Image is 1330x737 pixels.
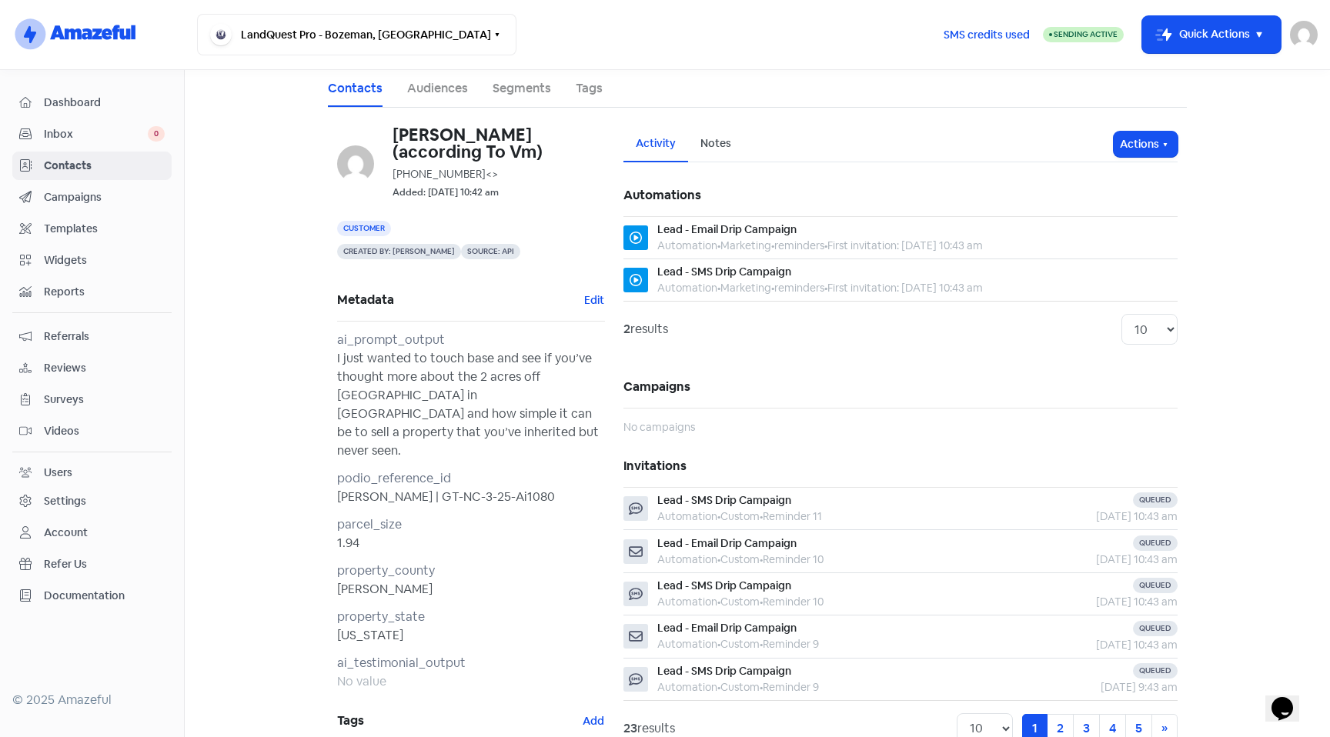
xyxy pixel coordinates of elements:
[44,95,165,111] span: Dashboard
[760,552,763,566] b: •
[1054,29,1118,39] span: Sending Active
[12,322,172,351] a: Referrals
[337,349,605,460] div: I just wanted to touch base and see if you’ve thought more about the 2 acres off [GEOGRAPHIC_DATA...
[44,221,165,237] span: Templates
[12,487,172,515] a: Settings
[582,712,605,730] button: Add
[12,88,172,117] a: Dashboard
[1142,16,1281,53] button: Quick Actions
[12,417,172,445] a: Videos
[623,320,668,338] div: results
[1114,132,1178,157] button: Actions
[337,244,461,259] span: Created by: [PERSON_NAME]
[657,509,822,525] div: Automation Custom Reminder 11
[774,281,824,295] span: reminders
[760,509,763,523] b: •
[824,238,827,252] b: •
[657,264,791,280] div: Lead - SMS Drip Campaign
[337,608,605,626] div: property_state
[717,238,720,252] b: •
[827,238,983,252] span: First invitation: [DATE] 10:43 am
[1133,621,1178,636] div: Queued
[197,14,516,55] button: LandQuest Pro - Bozeman, [GEOGRAPHIC_DATA]
[931,25,1043,42] a: SMS credits used
[486,167,498,181] span: <>
[337,331,605,349] div: ai_prompt_output
[1012,679,1178,695] div: [DATE] 9:43 am
[760,595,763,609] b: •
[623,366,1178,408] h5: Campaigns
[774,238,824,252] span: reminders
[720,281,771,295] span: Marketing
[771,238,774,252] b: •
[717,637,720,651] b: •
[1133,663,1178,679] div: Queued
[44,392,165,408] span: Surveys
[1290,21,1318,48] img: User
[337,562,605,580] div: property_county
[1161,720,1168,736] span: »
[44,158,165,174] span: Contacts
[771,281,774,295] b: •
[824,281,827,295] b: •
[657,636,819,652] div: Automation Custom Reminder 9
[1012,594,1178,610] div: [DATE] 10:43 am
[461,244,520,259] span: Source: API
[337,469,605,488] div: podio_reference_id
[393,166,605,182] div: [PHONE_NUMBER]
[337,534,605,552] div: 1.94
[717,281,720,295] b: •
[657,552,824,568] div: Automation Custom Reminder 10
[12,215,172,243] a: Templates
[44,556,165,572] span: Refer Us
[337,672,605,691] div: No value
[636,135,676,152] div: Activity
[148,126,165,142] span: 0
[12,278,172,306] a: Reports
[623,321,630,337] strong: 2
[44,525,88,541] div: Account
[12,582,172,610] a: Documentation
[583,292,605,309] button: Edit
[623,420,695,434] span: No campaigns
[657,621,797,635] span: Lead - Email Drip Campaign
[657,594,824,610] div: Automation Custom Reminder 10
[12,550,172,579] a: Refer Us
[12,120,172,148] a: Inbox 0
[1133,492,1178,508] div: Queued
[717,680,720,694] b: •
[12,459,172,487] a: Users
[44,189,165,205] span: Campaigns
[576,79,603,98] a: Tags
[657,579,791,592] span: Lead - SMS Drip Campaign
[1133,535,1178,551] div: Queued
[328,79,383,98] a: Contacts
[12,519,172,547] a: Account
[1133,578,1178,593] div: Queued
[337,488,605,506] div: [PERSON_NAME] | GT-NC-3-25-Ai1080
[44,360,165,376] span: Reviews
[493,79,551,98] a: Segments
[44,465,72,481] div: Users
[657,281,717,295] span: Automation
[760,637,763,651] b: •
[623,175,1178,216] h5: Automations
[717,509,720,523] b: •
[1012,552,1178,568] div: [DATE] 10:43 am
[657,493,791,507] span: Lead - SMS Drip Campaign
[12,183,172,212] a: Campaigns
[44,588,165,604] span: Documentation
[657,238,717,252] span: Automation
[1265,675,1315,722] iframe: chat widget
[337,654,605,672] div: ai_testimonial_output
[44,252,165,268] span: Widgets
[393,126,605,160] h6: [PERSON_NAME] (according To Vm)
[944,27,1030,43] span: SMS credits used
[827,281,983,295] span: First invitation: [DATE] 10:43 am
[337,580,605,599] div: [PERSON_NAME]
[407,79,468,98] a: Audiences
[1012,637,1178,653] div: [DATE] 10:43 am
[337,221,391,236] span: Customer
[337,709,582,732] span: Tags
[44,284,165,300] span: Reports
